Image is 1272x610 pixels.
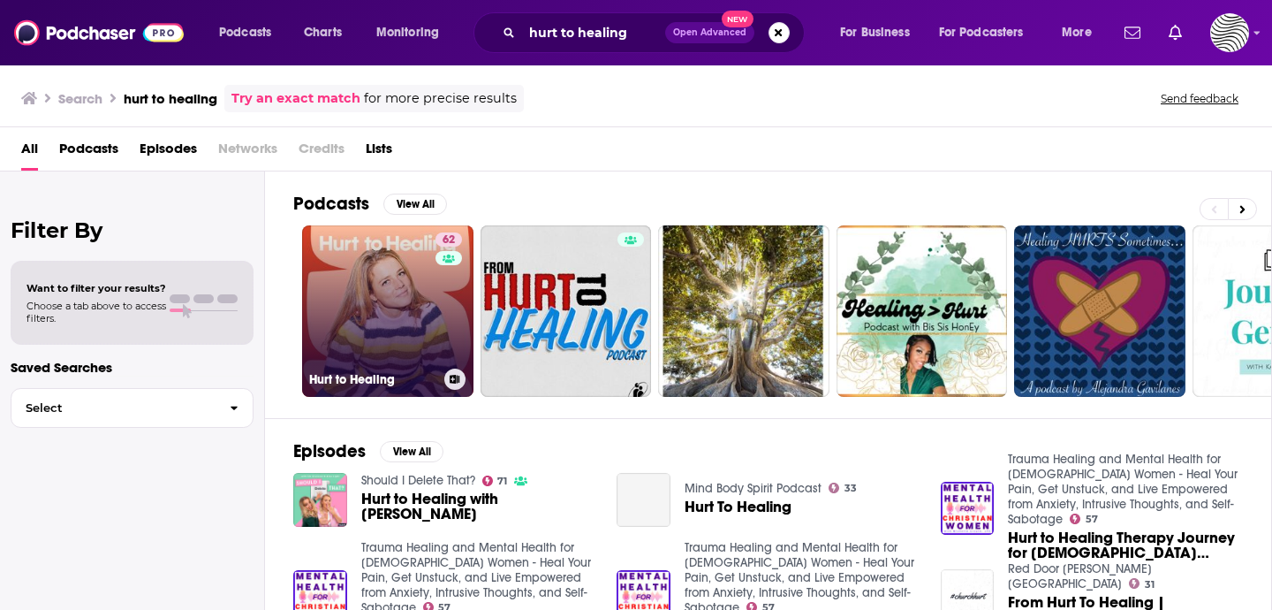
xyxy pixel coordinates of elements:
[219,20,271,45] span: Podcasts
[302,225,473,397] a: 62Hurt to Healing
[11,388,254,428] button: Select
[293,440,366,462] h2: Episodes
[1008,561,1152,591] a: Red Door Caroline Springs
[1008,452,1238,527] a: Trauma Healing and Mental Health for Christian Women - Heal Your Pain, Get Unstuck, and Live Empo...
[376,20,439,45] span: Monitoring
[829,483,857,493] a: 33
[1117,18,1147,48] a: Show notifications dropdown
[482,476,508,486] a: 71
[497,477,507,485] span: 71
[844,484,857,492] span: 33
[939,20,1024,45] span: For Podcasters
[1008,530,1243,560] span: Hurt to Healing Therapy Journey for [DEMOGRAPHIC_DATA] Women, Part 5
[435,233,462,247] a: 62
[1008,530,1243,560] a: Hurt to Healing Therapy Journey for Christian Women, Part 5
[380,441,443,462] button: View All
[1210,13,1249,52] button: Show profile menu
[722,11,753,27] span: New
[293,440,443,462] a: EpisodesView All
[293,193,369,215] h2: Podcasts
[361,492,596,522] a: Hurt to Healing with Pandora Morris
[140,134,197,171] a: Episodes
[828,19,932,47] button: open menu
[218,134,277,171] span: Networks
[673,28,746,37] span: Open Advanced
[58,90,102,107] h3: Search
[26,282,166,294] span: Want to filter your results?
[364,88,517,109] span: for more precise results
[292,19,352,47] a: Charts
[490,12,821,53] div: Search podcasts, credits, & more...
[14,16,184,50] img: Podchaser - Follow, Share and Rate Podcasts
[26,300,166,324] span: Choose a tab above to access filters.
[1210,13,1249,52] img: User Profile
[1129,578,1155,589] a: 31
[231,88,360,109] a: Try an exact match
[383,194,447,215] button: View All
[293,193,447,215] a: PodcastsView All
[11,359,254,376] p: Saved Searches
[685,499,791,515] a: Hurt To Healing
[366,134,392,171] a: Lists
[309,372,437,387] h3: Hurt to Healing
[941,482,995,536] img: Hurt to Healing Therapy Journey for Christian Women, Part 5
[685,481,821,496] a: Mind Body Spirit Podcast
[1155,91,1244,106] button: Send feedback
[522,19,665,47] input: Search podcasts, credits, & more...
[361,473,475,488] a: Should I Delete That?
[11,217,254,243] h2: Filter By
[124,90,217,107] h3: hurt to healing
[1210,13,1249,52] span: Logged in as OriginalStrategies
[59,134,118,171] a: Podcasts
[617,473,670,527] a: Hurt To Healing
[1145,581,1155,589] span: 31
[361,492,596,522] span: Hurt to Healing with [PERSON_NAME]
[1162,18,1189,48] a: Show notifications dropdown
[1062,20,1092,45] span: More
[293,473,347,527] img: Hurt to Healing with Pandora Morris
[304,20,342,45] span: Charts
[927,19,1049,47] button: open menu
[299,134,344,171] span: Credits
[1086,515,1098,523] span: 57
[11,402,216,414] span: Select
[1049,19,1114,47] button: open menu
[840,20,910,45] span: For Business
[364,19,462,47] button: open menu
[665,22,754,43] button: Open AdvancedNew
[1070,514,1098,524] a: 57
[207,19,294,47] button: open menu
[443,232,455,249] span: 62
[21,134,38,171] a: All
